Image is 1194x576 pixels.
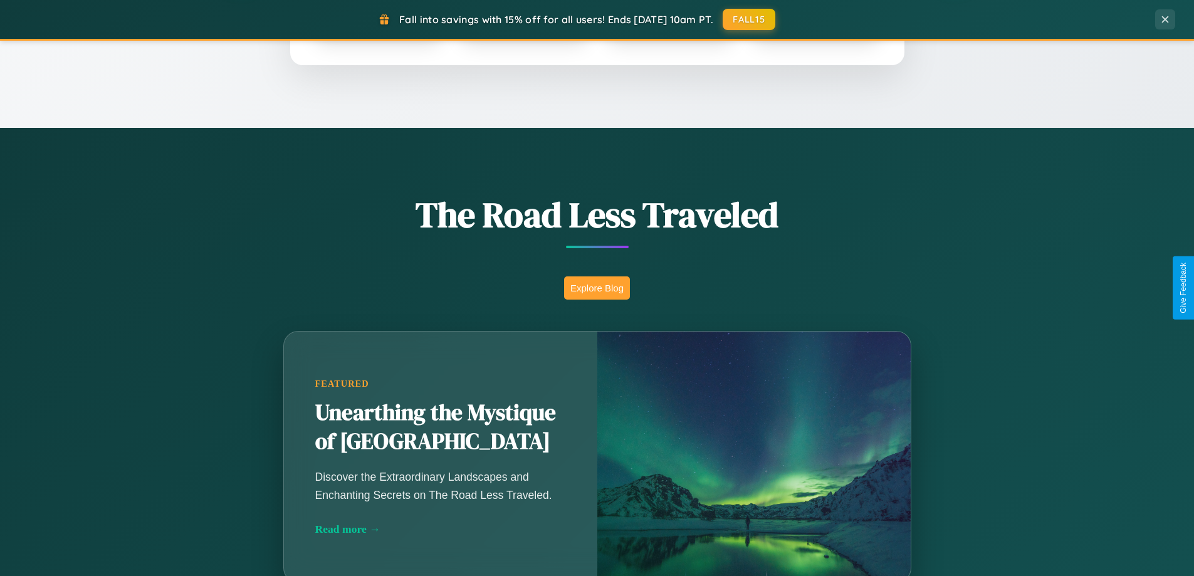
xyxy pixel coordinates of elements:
h2: Unearthing the Mystique of [GEOGRAPHIC_DATA] [315,399,566,456]
p: Discover the Extraordinary Landscapes and Enchanting Secrets on The Road Less Traveled. [315,468,566,503]
div: Give Feedback [1179,263,1188,313]
div: Read more → [315,523,566,536]
button: FALL15 [723,9,775,30]
button: Explore Blog [564,276,630,300]
h1: The Road Less Traveled [221,191,973,239]
div: Featured [315,379,566,389]
span: Fall into savings with 15% off for all users! Ends [DATE] 10am PT. [399,13,713,26]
